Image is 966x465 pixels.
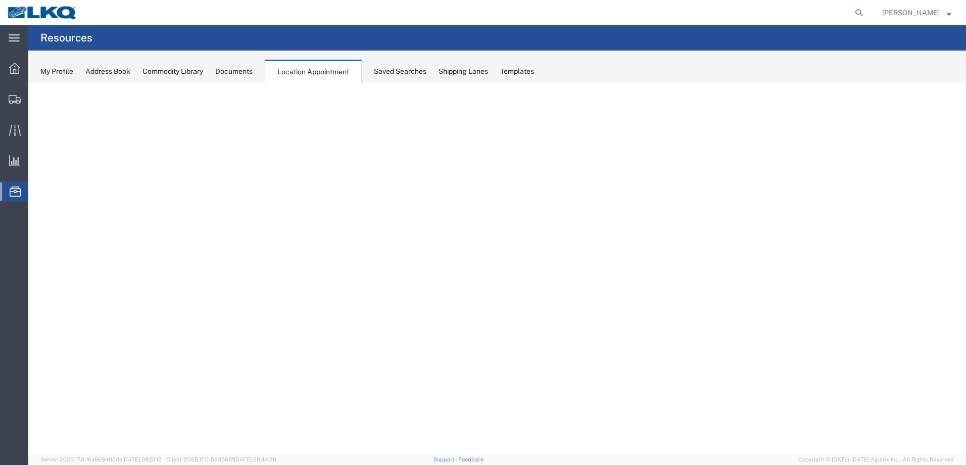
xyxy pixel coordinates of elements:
span: Client: 2025.17.0-5dd568f [166,456,276,462]
img: logo [7,5,78,20]
div: My Profile [40,66,73,77]
a: Support [433,456,459,462]
span: [DATE] 09:51:12 [122,456,162,462]
a: Feedback [458,456,484,462]
span: Ryan Gledhill [882,7,940,18]
div: Templates [500,66,534,77]
button: [PERSON_NAME] [882,7,952,19]
span: Server: 2025.17.0-16a969492de [40,456,162,462]
iframe: FS Legacy Container [28,82,966,454]
div: Documents [215,66,253,77]
span: [DATE] 08:44:20 [234,456,276,462]
span: Copyright © [DATE]-[DATE] Agistix Inc., All Rights Reserved [798,455,954,464]
div: Saved Searches [374,66,426,77]
h4: Resources [40,25,92,51]
div: Shipping Lanes [439,66,488,77]
div: Address Book [85,66,130,77]
div: Location Appointment [265,60,362,83]
div: Commodity Library [142,66,203,77]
